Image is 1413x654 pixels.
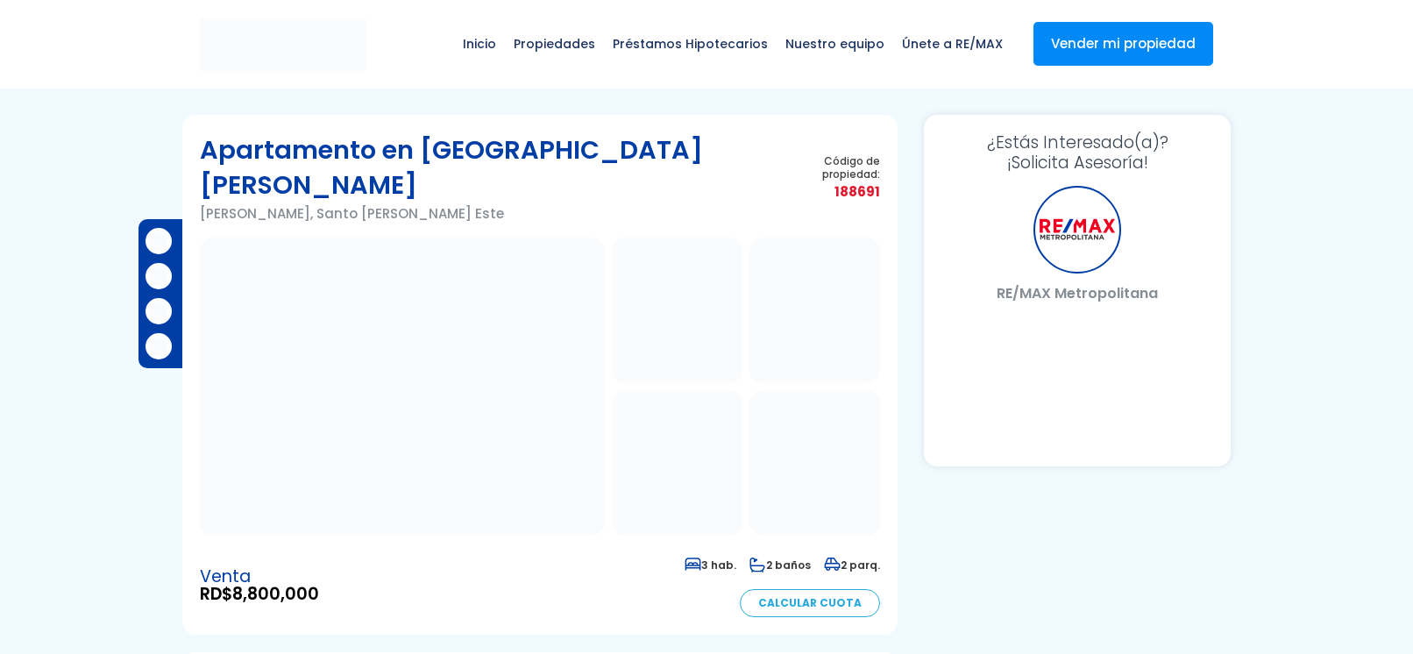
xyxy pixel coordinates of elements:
[200,238,605,536] img: Apartamento en Isabelita I
[200,568,319,586] span: Venta
[893,18,1012,70] span: Únete a RE/MAX
[777,18,893,70] span: Nuestro equipo
[149,338,167,356] img: Compartir
[941,132,1213,153] span: ¿Estás Interesado(a)?
[604,18,777,70] span: Préstamos Hipotecarios
[612,390,742,536] img: Apartamento en Isabelita I
[149,232,167,251] img: Compartir
[785,154,880,181] span: Código de propiedad:
[749,238,880,383] img: Apartamento en Isabelita I
[200,586,319,603] span: RD$
[749,558,811,572] span: 2 baños
[612,238,742,383] img: Apartamento en Isabelita I
[941,282,1213,304] p: RE/MAX Metropolitana
[200,132,785,203] h1: Apartamento en [GEOGRAPHIC_DATA][PERSON_NAME]
[824,558,880,572] span: 2 parq.
[941,317,1213,449] iframe: Form 1
[941,132,1213,173] h3: ¡Solicita Asesoría!
[1033,22,1213,66] a: Vender mi propiedad
[454,18,505,70] span: Inicio
[200,203,785,224] p: [PERSON_NAME], Santo [PERSON_NAME] Este
[749,390,880,536] img: Apartamento en Isabelita I
[232,582,319,606] span: 8,800,000
[785,181,880,203] span: 188691
[149,267,167,286] img: Compartir
[740,589,880,617] a: Calcular Cuota
[149,302,167,321] img: Compartir
[1033,186,1121,274] div: RE/MAX Metropolitana
[685,558,736,572] span: 3 hab.
[505,18,604,70] span: Propiedades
